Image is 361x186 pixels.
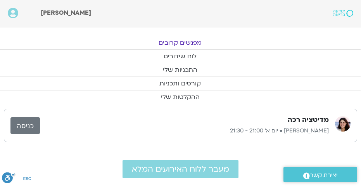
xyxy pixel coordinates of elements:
[288,115,329,125] h3: מדיטציה רכה
[335,116,351,132] img: מיכל גורל
[41,9,91,17] span: [PERSON_NAME]
[10,117,40,134] a: כניסה
[132,165,229,174] span: מעבר ללוח האירועים המלא
[310,170,338,181] span: יצירת קשר
[283,167,357,182] a: יצירת קשר
[40,126,329,136] p: [PERSON_NAME] • יום א׳ 21:00 - 21:30
[123,160,238,178] a: מעבר ללוח האירועים המלא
